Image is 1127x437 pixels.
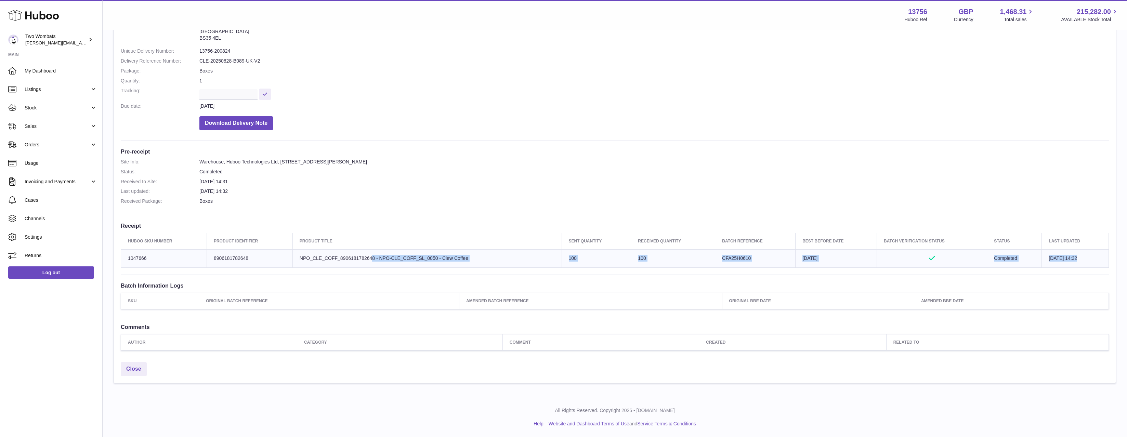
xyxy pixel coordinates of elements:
[199,159,1109,165] dd: Warehouse, Huboo Technologies Ltd, [STREET_ADDRESS][PERSON_NAME]
[199,116,273,130] button: Download Delivery Note
[199,169,1109,175] dd: Completed
[199,48,1109,54] dd: 13756-200824
[292,249,562,267] td: NPO_CLE_COFF_8906181782648 - NPO-CLE_COFF_SL_0050 - Clew Coffee
[715,249,796,267] td: CFA25H0610
[121,282,1109,289] h3: Batch Information Logs
[199,68,1109,74] dd: Boxes
[459,293,722,309] th: Amended Batch Reference
[534,421,543,426] a: Help
[546,421,696,427] li: and
[1061,16,1119,23] span: AVAILABLE Stock Total
[207,233,292,249] th: Product Identifier
[121,148,1109,155] h3: Pre-receipt
[121,58,199,64] dt: Delivery Reference Number:
[121,334,297,350] th: Author
[121,68,199,74] dt: Package:
[121,222,1109,229] h3: Receipt
[908,7,927,16] strong: 13756
[886,334,1109,350] th: Related to
[199,58,1109,64] dd: CLE-20250828-B089-UK-V2
[25,68,97,74] span: My Dashboard
[121,88,199,100] dt: Tracking:
[796,249,877,267] td: [DATE]
[1061,7,1119,23] a: 215,282.00 AVAILABLE Stock Total
[25,105,90,111] span: Stock
[25,86,90,93] span: Listings
[121,159,199,165] dt: Site Info:
[987,249,1042,267] td: Completed
[121,48,199,54] dt: Unique Delivery Number:
[25,33,87,46] div: Two Wombats
[121,103,199,109] dt: Due date:
[502,334,699,350] th: Comment
[108,407,1122,414] p: All Rights Reserved. Copyright 2025 - [DOMAIN_NAME]
[562,249,631,267] td: 100
[25,252,97,259] span: Returns
[121,169,199,175] dt: Status:
[1042,233,1109,249] th: Last updated
[121,188,199,195] dt: Last updated:
[715,233,796,249] th: Batch Reference
[562,233,631,249] th: Sent Quantity
[121,233,207,249] th: Huboo SKU Number
[25,215,97,222] span: Channels
[914,293,1109,309] th: Amended BBE Date
[25,234,97,240] span: Settings
[25,160,97,167] span: Usage
[549,421,629,426] a: Website and Dashboard Terms of Use
[722,293,914,309] th: Original BBE Date
[1000,7,1035,23] a: 1,468.31 Total sales
[199,188,1109,195] dd: [DATE] 14:32
[958,7,973,16] strong: GBP
[1004,16,1034,23] span: Total sales
[1077,7,1111,16] span: 215,282.00
[631,233,715,249] th: Received Quantity
[25,40,137,45] span: [PERSON_NAME][EMAIL_ADDRESS][DOMAIN_NAME]
[637,421,696,426] a: Service Terms & Conditions
[121,198,199,204] dt: Received Package:
[121,293,199,309] th: SKU
[877,233,987,249] th: Batch Verification Status
[199,178,1109,185] dd: [DATE] 14:31
[631,249,715,267] td: 100
[297,334,503,350] th: Category
[292,233,562,249] th: Product title
[121,249,207,267] td: 1047666
[25,197,97,203] span: Cases
[207,249,292,267] td: 8906181782648
[1042,249,1109,267] td: [DATE] 14:32
[199,293,459,309] th: Original Batch Reference
[8,266,94,279] a: Log out
[954,16,973,23] div: Currency
[199,78,1109,84] dd: 1
[25,123,90,130] span: Sales
[121,362,147,376] a: Close
[199,103,1109,109] dd: [DATE]
[904,16,927,23] div: Huboo Ref
[699,334,886,350] th: Created
[121,323,1109,331] h3: Comments
[8,35,18,45] img: alan@twowombats.com
[796,233,877,249] th: Best Before Date
[25,142,90,148] span: Orders
[1000,7,1027,16] span: 1,468.31
[987,233,1042,249] th: Status
[199,198,1109,204] dd: Boxes
[121,78,199,84] dt: Quantity:
[25,178,90,185] span: Invoicing and Payments
[121,178,199,185] dt: Received to Site:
